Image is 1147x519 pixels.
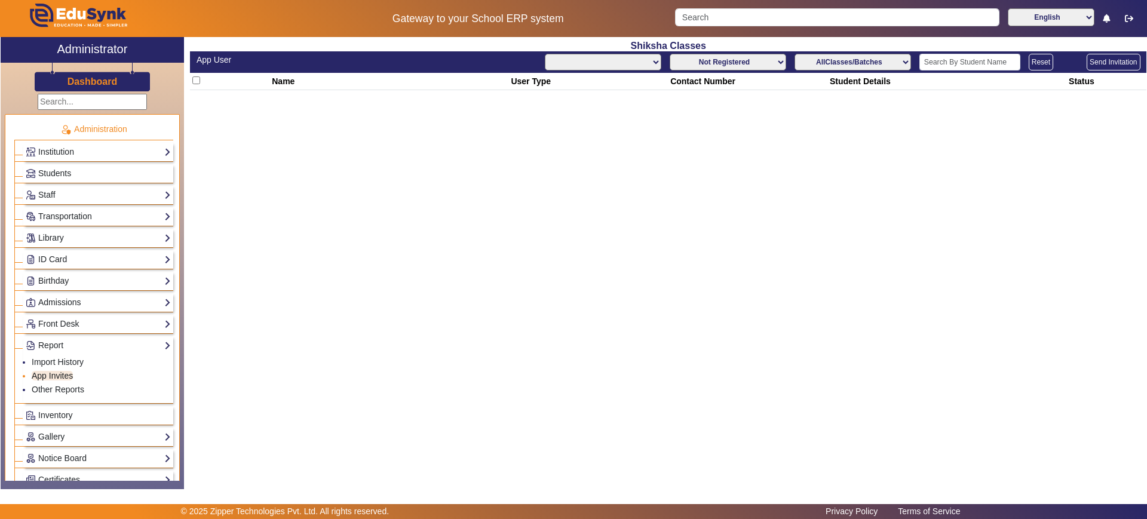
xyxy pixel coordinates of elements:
img: Inventory.png [26,411,35,420]
a: App Invites [32,371,73,380]
a: Other Reports [32,385,84,394]
h5: Gateway to your School ERP system [293,13,663,25]
h3: Dashboard [68,76,118,87]
th: Student Details [827,73,1066,90]
input: Search... [38,94,147,110]
th: Contact Number [668,73,828,90]
a: Terms of Service [892,503,966,519]
span: Students [38,168,71,178]
a: Dashboard [67,75,118,88]
img: Students.png [26,169,35,178]
p: © 2025 Zipper Technologies Pvt. Ltd. All rights reserved. [181,505,390,518]
th: User Type [509,73,668,90]
input: Search [675,8,999,26]
a: Privacy Policy [820,503,884,519]
div: App User [197,54,662,66]
th: Status [1067,73,1146,90]
h2: Shiksha Classes [190,40,1146,51]
button: Reset [1029,54,1053,70]
a: Students [26,167,171,180]
input: Search By Student Name [919,54,1020,70]
a: Import History [32,357,84,367]
img: Administration.png [60,124,71,135]
p: Administration [14,123,173,136]
th: Name [270,73,509,90]
h2: Administrator [57,42,128,56]
a: Administrator [1,37,184,63]
a: Inventory [26,409,171,422]
button: Send Invitation [1087,54,1140,70]
span: Inventory [38,410,73,420]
